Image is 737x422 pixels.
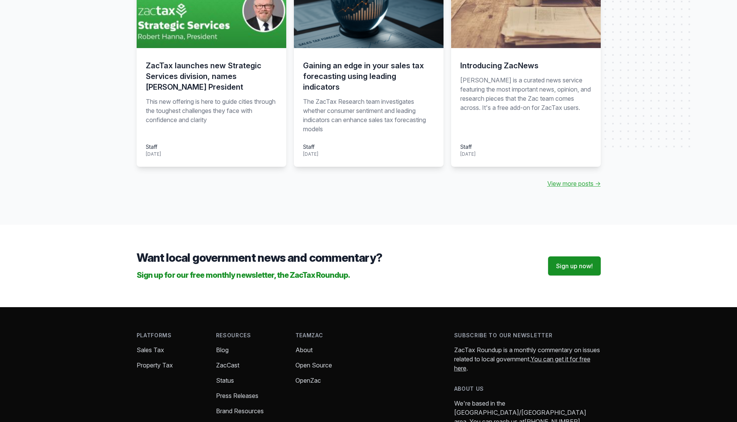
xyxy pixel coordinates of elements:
[460,76,592,134] p: [PERSON_NAME] is a curated news service featuring the most important news, opinion, and research ...
[146,151,161,157] time: [DATE]
[303,151,318,157] time: [DATE]
[295,332,363,339] h4: TeamZac
[460,143,476,151] div: Staff
[216,346,229,354] a: Blog
[454,345,601,373] p: ZacTax Roundup is a monthly commentary on issues related to local government. .
[146,97,277,134] p: This new offering is here to guide cities through the toughest challenges they face with confiden...
[137,271,350,280] span: Sign up for our free monthly newsletter, the ZacTax Roundup.
[454,332,601,339] h4: Subscribe to our newsletter
[303,97,434,134] p: The ZacTax Research team investigates whether consumer sentiment and leading indicators can enhan...
[146,60,277,92] h3: ZacTax launches new Strategic Services division, names [PERSON_NAME] President
[295,361,332,369] a: Open Source
[216,332,283,339] h4: Resources
[548,256,601,275] a: Sign up now!
[216,392,258,399] a: Press Releases
[137,332,204,339] h4: Platforms
[137,346,164,354] a: Sales Tax
[454,385,601,393] h4: About us
[216,407,264,415] a: Brand Resources
[295,377,321,384] a: OpenZac
[137,251,382,264] span: Want local government news and commentary?
[146,143,161,151] div: Staff
[303,143,318,151] div: Staff
[216,377,234,384] a: Status
[460,60,592,71] h3: Introducing ZacNews
[295,346,313,354] a: About
[547,179,601,188] a: View more posts →
[216,361,239,369] a: ZacCast
[460,151,476,157] time: [DATE]
[303,60,434,92] h3: Gaining an edge in your sales tax forecasting using leading indicators
[137,361,173,369] a: Property Tax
